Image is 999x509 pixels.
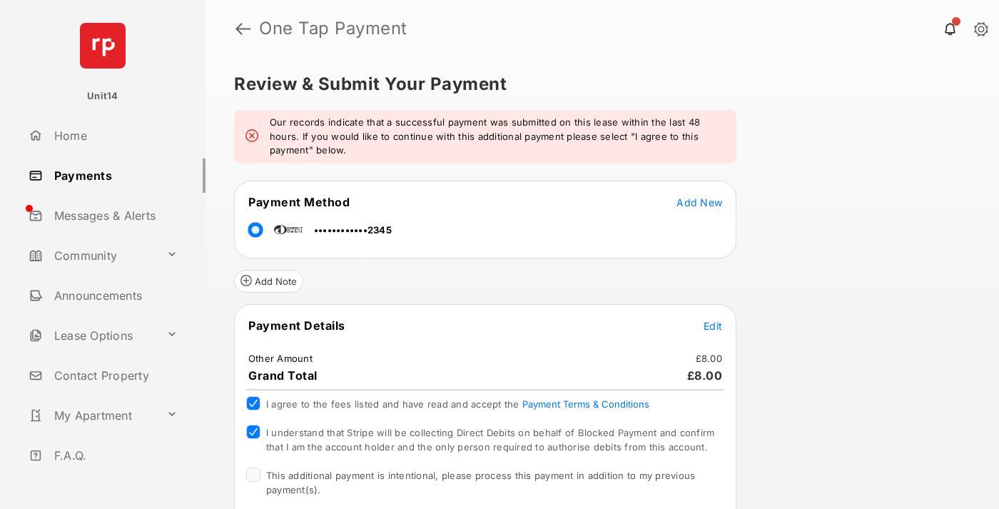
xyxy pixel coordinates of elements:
img: svg+xml;base64,PHN2ZyB4bWxucz0iaHR0cDovL3d3dy53My5vcmcvMjAwMC9zdmciIHdpZHRoPSI2NCIgaGVpZ2h0PSI2NC... [80,23,126,69]
span: Edit [704,320,722,332]
button: I agree to the fees listed and have read and accept the [522,398,649,410]
span: I agree to the fees listed and have read and accept the [266,398,649,410]
span: ••••••••••••2345 [314,224,392,236]
a: F.A.Q. [23,438,206,473]
td: Other Amount [248,352,313,365]
em: Our records indicate that a successful payment was submitted on this lease within the last 48 hou... [270,116,725,158]
span: Payment Details [248,318,345,333]
a: Messages & Alerts [23,198,206,233]
p: Unit14 [87,89,118,104]
a: Lease Options [23,318,161,353]
h5: Review & Submit Your Payment [234,76,959,93]
a: Home [23,119,206,153]
a: Contact Property [23,358,206,393]
a: Payments [23,158,206,193]
button: Add New [676,195,722,209]
span: I understand that Stripe will be collecting Direct Debits on behalf of Blocked Payment and confir... [266,427,714,453]
span: Add New [676,196,722,208]
button: Add Note [234,270,303,293]
span: Grand Total [248,368,318,383]
a: Announcements [23,278,206,313]
button: Edit [704,318,722,333]
td: £8.00 [695,352,723,365]
a: My Apartment [23,398,161,433]
span: £8.00 [687,368,723,383]
span: Payment Method [248,195,350,209]
strong: One Tap Payment [259,20,407,37]
a: Community [23,238,161,273]
span: This additional payment is intentional, please process this payment in addition to my previous pa... [266,470,695,495]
